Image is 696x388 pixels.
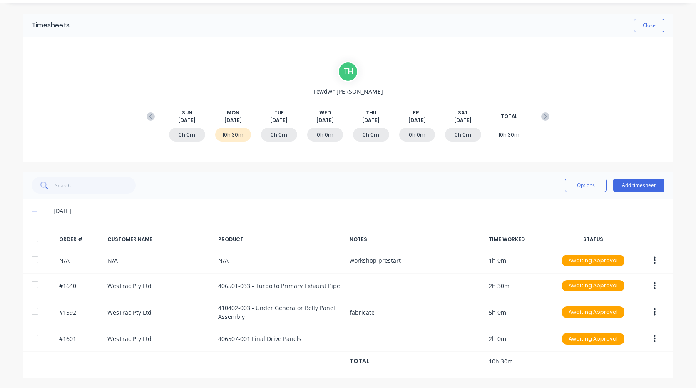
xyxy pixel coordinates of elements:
div: STATUS [558,236,629,243]
div: 10h 30m [491,128,527,142]
span: TUE [274,109,284,117]
div: 0h 0m [261,128,297,142]
div: 0h 0m [307,128,343,142]
button: Awaiting Approval [562,254,625,267]
span: THU [366,109,376,117]
div: NOTES [350,236,482,243]
div: Awaiting Approval [562,333,624,345]
span: Tewdwr [PERSON_NAME] [313,87,383,96]
button: Awaiting Approval [562,333,625,345]
span: [DATE] [408,117,426,124]
div: [DATE] [53,206,664,216]
div: Awaiting Approval [562,255,624,266]
input: Search... [55,177,136,194]
button: Awaiting Approval [562,306,625,318]
div: 0h 0m [445,128,481,142]
div: TIME WORKED [489,236,551,243]
div: Awaiting Approval [562,306,624,318]
div: T H [338,61,358,82]
span: SAT [458,109,468,117]
div: 0h 0m [399,128,435,142]
span: MON [227,109,239,117]
span: [DATE] [362,117,380,124]
button: Options [565,179,607,192]
span: [DATE] [270,117,288,124]
span: WED [319,109,331,117]
button: Close [634,19,664,32]
div: 0h 0m [169,128,205,142]
span: [DATE] [454,117,472,124]
span: FRI [413,109,421,117]
button: Add timesheet [613,179,664,192]
span: [DATE] [316,117,334,124]
span: SUN [182,109,192,117]
div: Timesheets [32,20,70,30]
span: TOTAL [501,113,517,120]
div: 0h 0m [353,128,389,142]
div: ORDER # [59,236,101,243]
span: [DATE] [178,117,196,124]
div: PRODUCT [218,236,343,243]
span: [DATE] [224,117,242,124]
button: Awaiting Approval [562,280,625,292]
div: Awaiting Approval [562,280,624,292]
div: CUSTOMER NAME [107,236,211,243]
div: 10h 30m [215,128,251,142]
